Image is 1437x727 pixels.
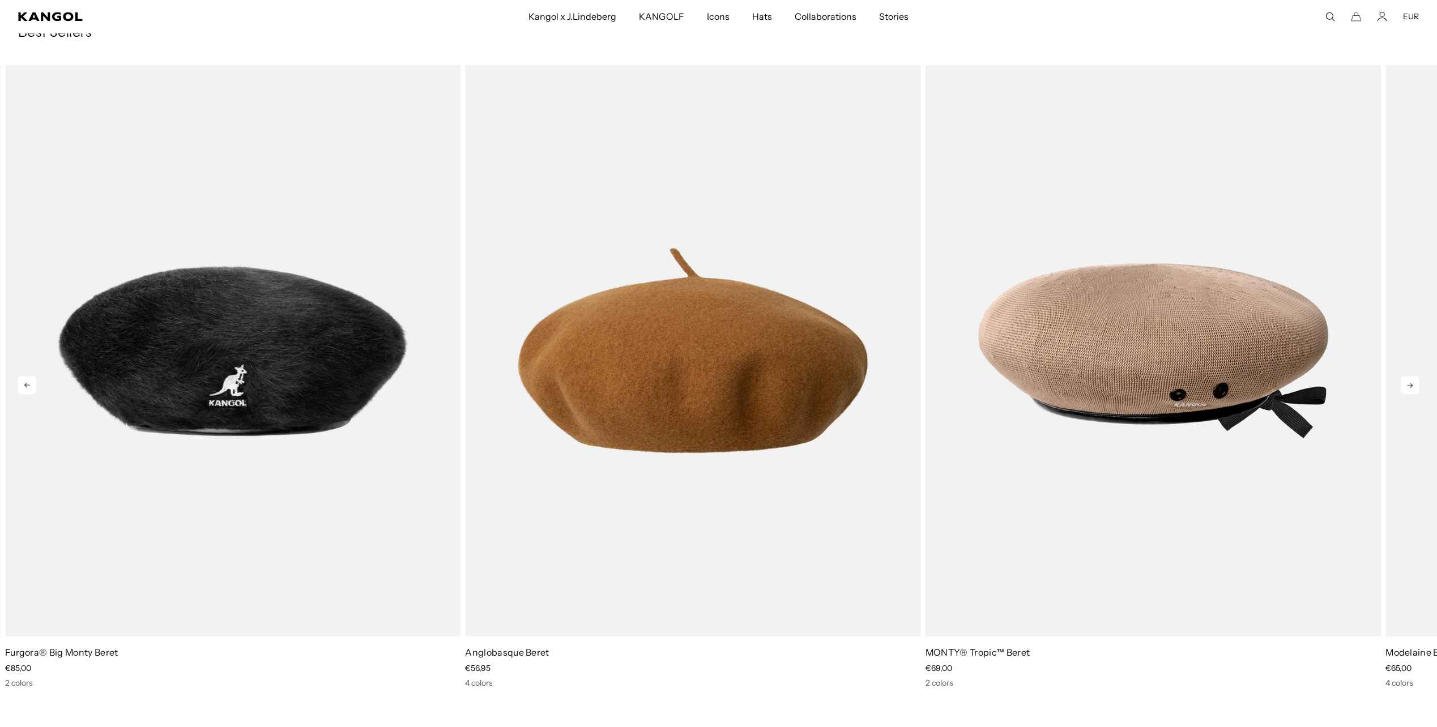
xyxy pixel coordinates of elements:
span: €56,95 [465,662,491,673]
a: Account [1377,11,1387,22]
img: MONTY® Tropic™ Beret [926,65,1381,636]
div: 5 of 7 [921,65,1381,687]
button: Cart [1351,11,1361,22]
span: €69,00 [926,662,952,673]
h3: Best Sellers [18,25,1419,42]
button: EUR [1403,11,1419,22]
a: Kangol [18,12,351,21]
span: €85,00 [5,662,31,673]
div: 4 of 7 [460,65,920,687]
a: Furgora® Big Monty Beret [5,646,118,657]
a: Anglobasque Beret [465,646,549,657]
div: 2 colors [5,677,460,687]
div: 4 colors [465,677,920,687]
div: 3 of 7 [1,65,460,687]
div: 2 colors [926,677,1381,687]
span: €65,00 [1385,662,1412,673]
img: Anglobasque Beret [465,65,920,636]
a: MONTY® Tropic™ Beret [926,646,1030,657]
summary: Search here [1325,11,1335,22]
img: Furgora® Big Monty Beret [5,65,460,636]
